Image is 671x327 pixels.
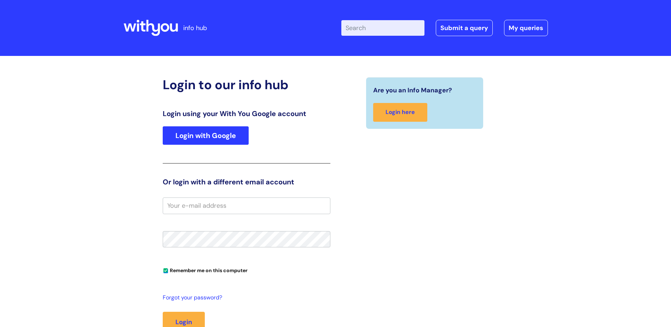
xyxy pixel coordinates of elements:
h3: Login using your With You Google account [163,109,330,118]
div: You can uncheck this option if you're logging in from a shared device [163,264,330,276]
p: info hub [183,22,207,34]
a: Login here [373,103,427,122]
h2: Login to our info hub [163,77,330,92]
label: Remember me on this computer [163,266,248,274]
a: Forgot your password? [163,293,327,303]
a: My queries [504,20,548,36]
span: Are you an Info Manager? [373,85,452,96]
h3: Or login with a different email account [163,178,330,186]
input: Remember me on this computer [163,269,168,273]
input: Search [341,20,424,36]
input: Your e-mail address [163,197,330,214]
a: Submit a query [436,20,493,36]
a: Login with Google [163,126,249,145]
